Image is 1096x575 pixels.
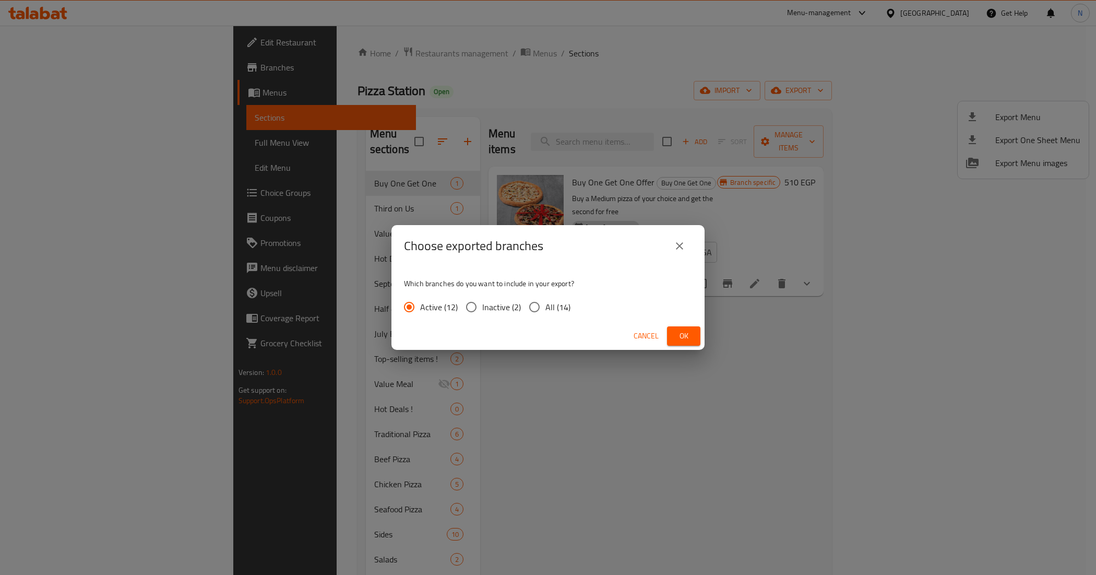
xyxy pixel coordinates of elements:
span: Ok [675,330,692,343]
span: All (14) [545,301,570,313]
button: Ok [667,326,700,346]
span: Inactive (2) [482,301,521,313]
p: Which branches do you want to include in your export? [404,278,692,289]
span: Cancel [634,330,659,343]
button: Cancel [629,326,663,346]
span: Active (12) [420,301,458,313]
button: close [667,233,692,259]
h2: Choose exported branches [404,238,543,254]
